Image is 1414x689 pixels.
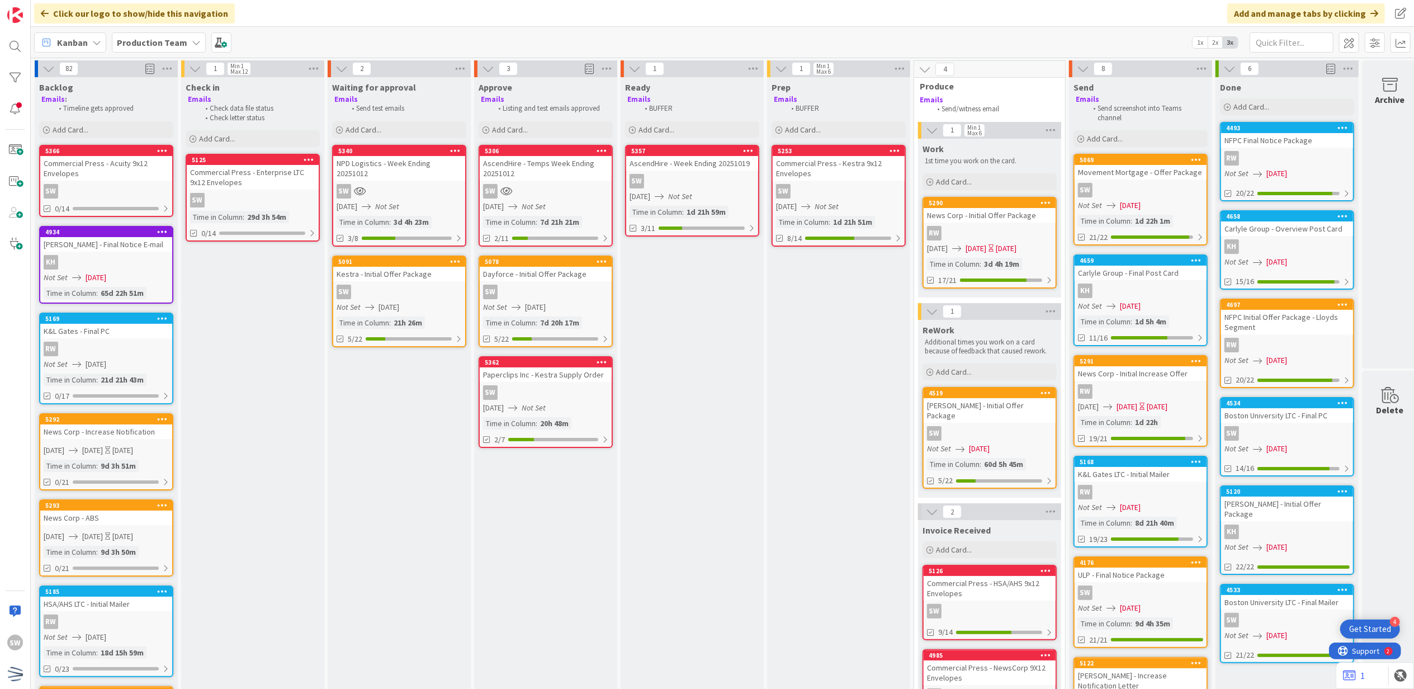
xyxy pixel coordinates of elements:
div: Commercial Press - Enterprise LTC 9x12 Envelopes [187,165,319,190]
div: 5069Movement Mortgage - Offer Package [1075,155,1207,180]
div: 5125 [187,155,319,165]
span: Add Card... [1233,102,1269,112]
span: : [1131,215,1132,227]
div: 5292News Corp - Increase Notification [40,414,172,439]
div: NFPC Final Notice Package [1221,133,1353,148]
div: SW [483,385,498,400]
div: Min 1 [816,63,830,69]
span: [DATE] [525,301,546,313]
span: 8/14 [787,233,802,244]
span: [DATE] [1117,401,1137,413]
span: 3x [1223,37,1238,48]
span: 6 [1240,62,1259,75]
div: KH [1221,525,1353,539]
div: 5125 [192,156,319,164]
div: 5293 [40,501,172,511]
div: SW [1221,426,1353,441]
div: 1d 21h 51m [830,216,875,228]
span: 2x [1208,37,1223,48]
div: Time in Column [337,317,389,329]
div: News Corp - Initial Offer Package [924,208,1056,223]
span: 1 [943,305,962,318]
span: Send [1073,82,1094,93]
strong: Emails [1076,95,1099,104]
div: 5120 [1221,487,1353,497]
div: 5125Commercial Press - Enterprise LTC 9x12 Envelopes [187,155,319,190]
div: Time in Column [1078,215,1131,227]
span: 2 [352,62,371,75]
div: 5168K&L Gates LTC - Initial Mailer [1075,457,1207,482]
div: RW [927,226,942,240]
span: [DATE] [86,272,106,284]
span: Waiting for approval [332,82,416,93]
div: 4534 [1221,398,1353,408]
li: Check data file status [199,104,318,113]
div: Time in Column [44,374,96,386]
span: [DATE] [776,201,797,213]
img: avatar [7,666,23,682]
div: KH [1224,239,1239,254]
span: 8 [1094,62,1113,75]
div: KH [1221,239,1353,254]
i: Not Set [815,201,839,211]
div: SW [480,285,612,299]
div: 21h 26m [391,317,425,329]
div: 5069 [1080,156,1207,164]
span: [DATE] [1120,200,1141,211]
div: 4658Carlyle Group - Overview Post Card [1221,211,1353,236]
div: Carlyle Group - Overview Post Card [1221,221,1353,236]
div: Time in Column [630,206,682,218]
div: Kestra - Initial Offer Package [333,267,465,281]
div: SW [333,184,465,199]
span: Backlog [39,82,73,93]
span: 21/22 [1089,232,1108,243]
div: Max 6 [967,130,982,136]
div: Max 6 [816,69,831,74]
span: 82 [59,62,78,75]
div: 5169 [45,315,172,323]
div: Time in Column [776,216,829,228]
div: KH [44,255,58,270]
div: 5357 [626,146,758,156]
span: [DATE] [1120,300,1141,312]
div: SW [1221,613,1353,627]
span: [DATE] [379,301,399,313]
div: 5340 [333,146,465,156]
div: Movement Mortgage - Offer Package [1075,165,1207,180]
i: Not Set [337,302,361,312]
div: KH [40,255,172,270]
span: 1 [206,62,225,75]
div: Dayforce - Initial Offer Package [480,267,612,281]
div: Time in Column [190,211,243,223]
div: 4934 [45,228,172,236]
div: Commercial Press - Acuity 9x12 Envelopes [40,156,172,181]
div: SW [333,285,465,299]
div: 3d 4h 19m [981,258,1022,270]
div: Carlyle Group - Final Post Card [1075,266,1207,280]
div: 5091 [338,258,465,266]
div: SW [337,184,351,199]
div: SW [187,193,319,207]
div: 1d 5h 4m [1132,315,1169,328]
span: : [389,317,391,329]
div: 4493 [1226,124,1353,132]
span: : [682,206,684,218]
span: : [980,258,981,270]
div: RW [1221,151,1353,166]
div: SW [630,174,644,188]
div: 5290 [929,199,1056,207]
div: 5357AscendHire - Week Ending 20251019 [626,146,758,171]
span: [DATE] [483,201,504,213]
div: Click our logo to show/hide this navigation [34,3,235,23]
div: SW [1078,183,1093,197]
li: Listing and test emails approved [492,104,611,113]
div: [PERSON_NAME] - Final Notice E-mail [40,237,172,252]
span: 3 [499,62,518,75]
div: 5091 [333,257,465,267]
div: 5169K&L Gates - Final PC [40,314,172,338]
div: 5357 [631,147,758,155]
div: 5290 [924,198,1056,208]
div: 4493 [1221,123,1353,133]
div: AscendHire - Week Ending 20251019 [626,156,758,171]
span: 5/22 [494,333,509,345]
